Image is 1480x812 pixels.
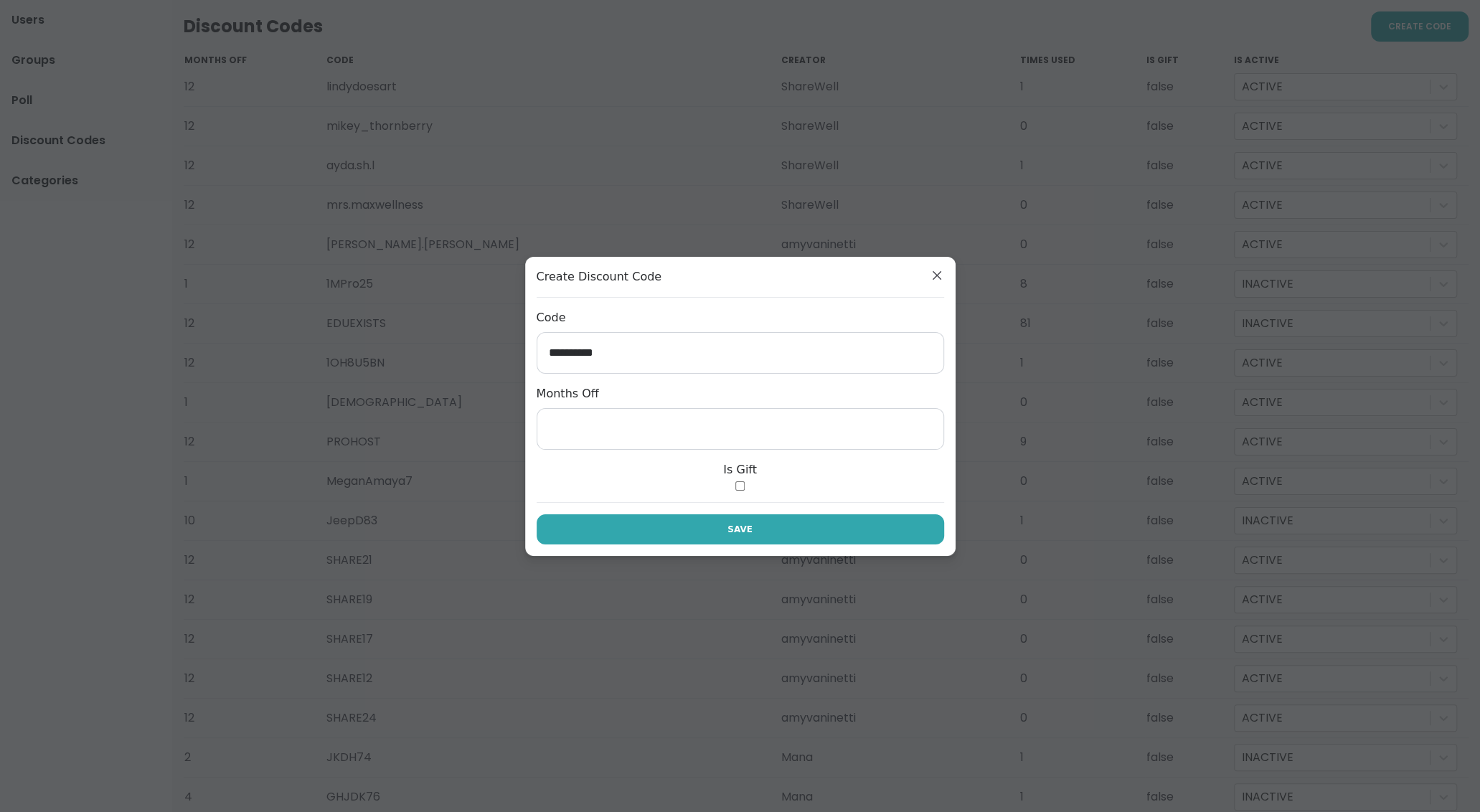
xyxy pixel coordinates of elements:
[537,268,944,285] span: Create Discount Code
[727,523,753,536] span: Save
[537,514,944,544] button: Save
[537,385,944,402] h4: Months Off
[723,461,757,478] h4: Is Gift
[537,309,944,326] h4: Code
